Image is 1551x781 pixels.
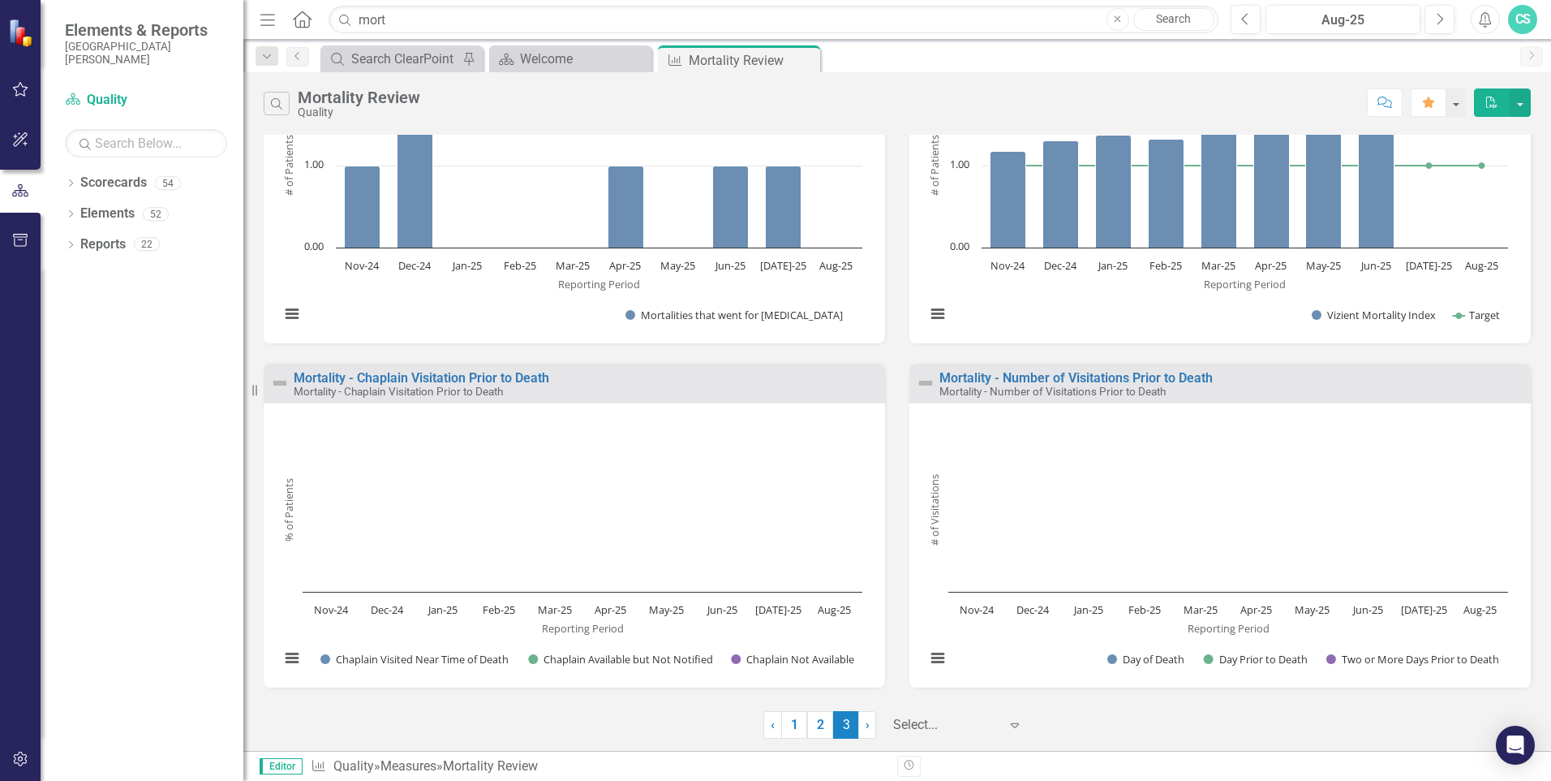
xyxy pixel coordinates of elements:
a: Mortality - Number of Visitations Prior to Death [939,370,1213,386]
div: Mortality Review [689,50,816,71]
path: Apr-25, 1.59. Vizient Mortality Index. [1254,117,1290,248]
div: Chart. Highcharts interactive chart. [272,76,877,339]
text: Jun-25 [714,258,745,273]
div: Quality [298,106,420,119]
text: # of Patients [281,135,296,196]
g: Vizient Mortality Index, series 1 of 2. Bar series with 10 bars. [990,84,1483,248]
img: ClearPoint Strategy [8,19,37,47]
text: Apr-25 [1255,258,1287,273]
g: Target, series 2 of 2. Line with 10 data points. [1005,162,1485,169]
text: Reporting Period [542,621,624,636]
text: Feb-25 [1128,602,1161,617]
text: Dec-24 [371,602,404,617]
button: Show Chaplain Not Available [731,652,855,667]
text: Dec-24 [398,258,432,273]
div: Aug-25 [1271,11,1415,30]
path: Mar-25, 1.78. Vizient Mortality Index. [1201,101,1237,248]
text: % of Patients [281,478,296,542]
text: Mar-25 [1184,602,1218,617]
div: Search ClearPoint [351,49,458,69]
a: Measures [380,758,436,774]
div: 22 [134,238,160,252]
span: 3 [833,711,859,739]
div: Double-Click to Edit [909,364,1531,688]
text: Mar-25 [538,602,572,617]
svg: Interactive chart [272,76,870,339]
text: Jun-25 [1360,258,1391,273]
path: Aug-25, 1. Target. [1479,162,1485,169]
button: Show Vizient Mortality Index [1312,308,1435,322]
button: Show Two or More Days Prior to Death [1326,652,1501,667]
button: Show Day of Death [1107,652,1186,667]
div: Open Intercom Messenger [1496,726,1535,765]
div: Double-Click to Edit [264,19,885,343]
text: Mar-25 [1201,258,1235,273]
text: # of Patients [927,135,942,196]
a: Elements [80,205,135,223]
a: Mortality - Chaplain Visitation Prior to Death [294,370,549,386]
a: Welcome [493,49,647,69]
button: Show Target [1453,308,1501,322]
text: Jan-25 [1097,258,1128,273]
img: Not Defined [270,373,290,393]
span: Elements & Reports [65,20,227,40]
text: 0.00 [950,239,969,253]
text: [DATE]-25 [1401,602,1447,617]
text: 1.00 [950,157,969,171]
text: Jan-25 [1072,602,1103,617]
text: Aug-25 [819,258,853,273]
text: Aug-25 [1465,258,1498,273]
text: Nov-24 [990,258,1025,273]
path: Feb-25, 1.32. Vizient Mortality Index. [1149,139,1184,248]
button: Aug-25 [1265,5,1420,34]
div: Double-Click to Edit [264,364,885,688]
a: 1 [781,711,807,739]
text: 1.00 [304,157,324,171]
text: Dec-24 [1044,258,1077,273]
path: Dec-24, 1.3. Vizient Mortality Index. [1043,140,1079,248]
a: 2 [807,711,833,739]
text: Nov-24 [314,602,349,617]
span: ‹ [771,717,775,732]
path: Nov-24, 1. Mortalities that went for organ procurement. [345,166,380,248]
div: » » [311,757,885,776]
text: Feb-25 [504,258,536,273]
a: Scorecards [80,174,147,192]
text: May-25 [660,258,695,273]
text: May-25 [1306,258,1341,273]
text: Dec-24 [1016,602,1050,617]
text: Feb-25 [1149,258,1182,273]
text: Aug-25 [818,602,851,617]
button: Show Chaplain Visited Near Time of Death [320,652,510,667]
text: [DATE]-25 [1406,258,1452,273]
text: Reporting Period [1204,277,1286,291]
text: Mar-25 [556,258,590,273]
text: Jan-25 [427,602,458,617]
div: Mortality Review [298,88,420,106]
div: Chart. Highcharts interactive chart. [917,76,1523,339]
path: Dec-24, 2. Mortalities that went for organ procurement. [397,84,433,248]
path: Jun-25, 1. Mortalities that went for organ procurement. [713,166,749,248]
small: Mortality - Chaplain Visitation Prior to Death [294,385,503,398]
input: Search ClearPoint... [329,6,1218,34]
a: Quality [333,758,374,774]
div: Mortality Review [443,758,538,774]
small: [GEOGRAPHIC_DATA][PERSON_NAME] [65,40,227,67]
button: Show Mortalities that went for organ procurement [625,308,856,322]
button: CS [1508,5,1537,34]
text: Nov-24 [345,258,380,273]
text: Jun-25 [706,602,737,617]
path: Apr-25, 1. Mortalities that went for organ procurement. [608,166,644,248]
path: Jan-25, 1.37. Vizient Mortality Index. [1096,135,1132,248]
text: [DATE]-25 [755,602,801,617]
svg: Interactive chart [272,420,870,684]
div: Chart. Highcharts interactive chart. [917,420,1523,684]
path: Jul-25, 1. Target. [1426,162,1433,169]
a: Search ClearPoint [324,49,458,69]
text: Feb-25 [483,602,515,617]
text: Nov-24 [960,602,995,617]
text: May-25 [649,602,684,617]
text: Apr-25 [1240,602,1272,617]
div: 52 [143,207,169,221]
